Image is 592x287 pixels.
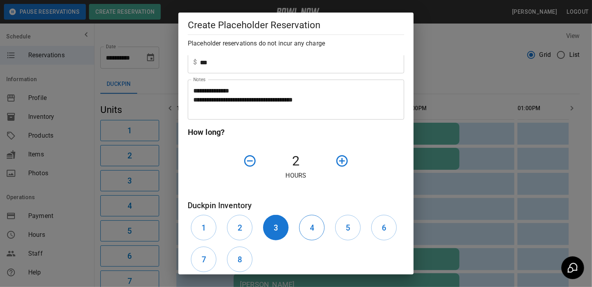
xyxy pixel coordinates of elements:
button: 4 [299,215,325,240]
button: 5 [335,215,361,240]
h4: 2 [260,153,332,169]
button: 3 [263,215,289,240]
h6: 2 [238,222,242,234]
button: 8 [227,247,252,272]
h6: 3 [274,222,278,234]
h6: 6 [382,222,386,234]
h6: 4 [310,222,314,234]
button: 1 [191,215,216,240]
h6: Duckpin Inventory [188,199,404,212]
h6: 1 [202,222,206,234]
p: Hours [188,171,404,180]
h6: Placeholder reservations do not incur any charge [188,38,404,49]
h5: Create Placeholder Reservation [188,19,404,31]
h6: 7 [202,253,206,266]
button: 2 [227,215,252,240]
h6: 8 [238,253,242,266]
button: 6 [371,215,397,240]
h6: How long? [188,126,404,138]
p: $ [193,58,197,67]
button: 7 [191,247,216,272]
h6: 5 [346,222,350,234]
